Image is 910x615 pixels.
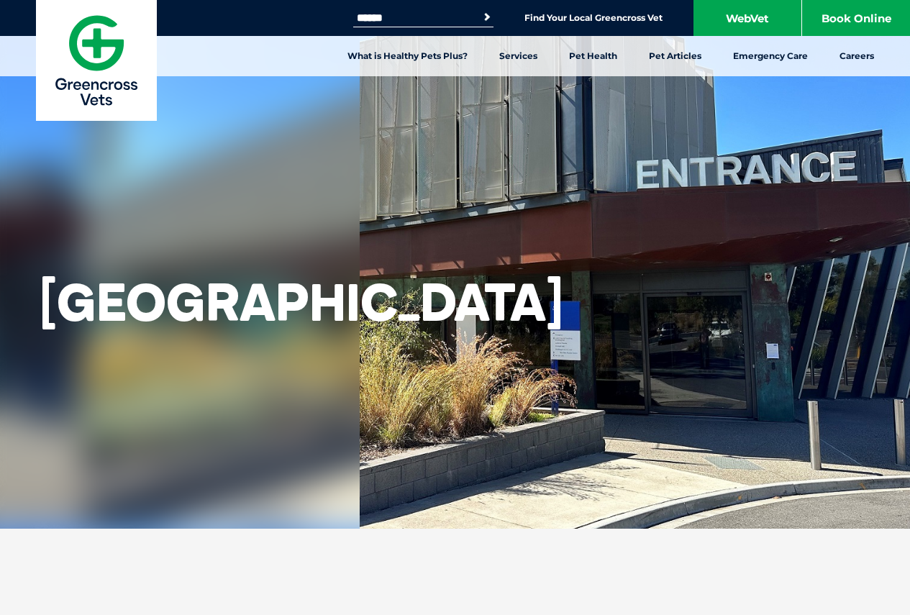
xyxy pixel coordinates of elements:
a: What is Healthy Pets Plus? [332,36,483,76]
a: Find Your Local Greencross Vet [524,12,663,24]
h1: [GEOGRAPHIC_DATA] [40,271,563,333]
a: Emergency Care [717,36,824,76]
a: Careers [824,36,890,76]
a: Pet Health [553,36,633,76]
a: Services [483,36,553,76]
a: Pet Articles [633,36,717,76]
button: Search [480,10,494,24]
